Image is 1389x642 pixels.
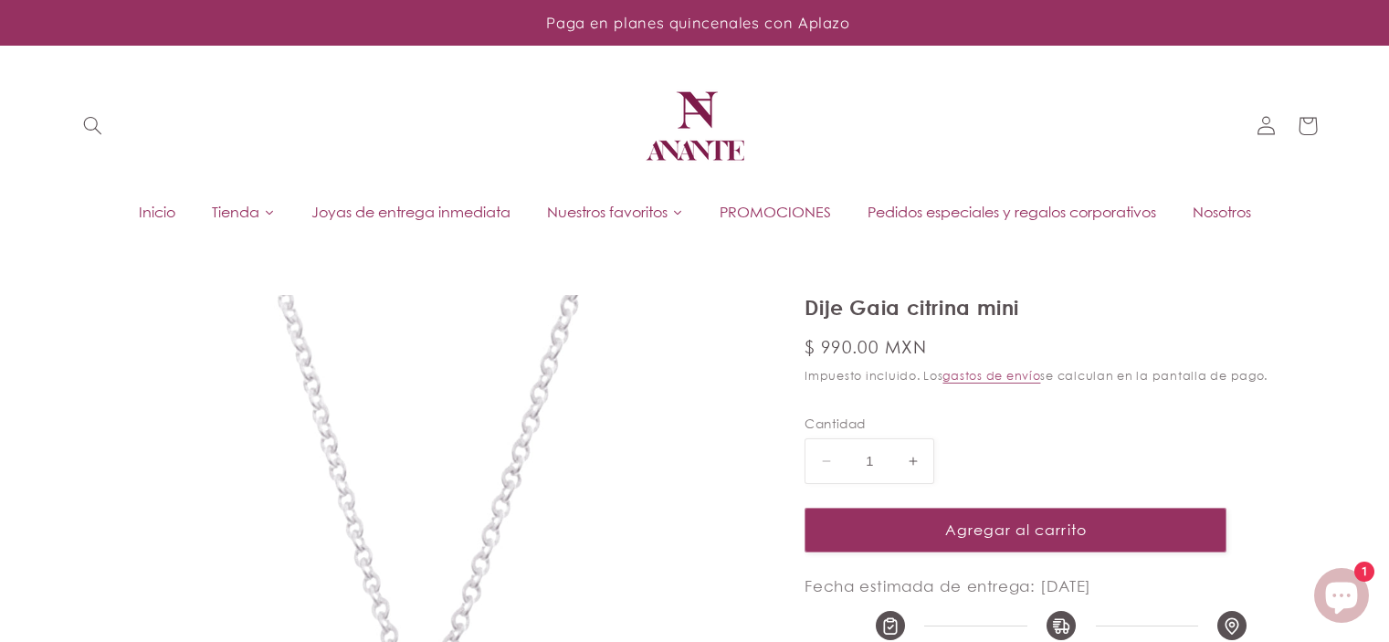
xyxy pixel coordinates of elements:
[805,295,1318,321] h1: Dije Gaia citrina mini
[1309,568,1374,627] inbox-online-store-chat: Chat de la tienda online Shopify
[71,105,113,147] summary: Búsqueda
[701,198,849,226] a: PROMOCIONES
[311,202,510,222] span: Joyas de entrega inmediata
[805,366,1318,385] div: Impuesto incluido. Los se calculan en la pantalla de pago.
[805,415,1226,433] label: Cantidad
[194,198,293,226] a: Tienda
[139,202,175,222] span: Inicio
[633,64,757,188] a: Anante Joyería | Diseño mexicano
[1174,198,1269,226] a: Nosotros
[942,368,1040,383] a: gastos de envío
[547,202,668,222] span: Nuestros favoritos
[640,71,750,181] img: Anante Joyería | Diseño mexicano
[293,198,529,226] a: Joyas de entrega inmediata
[868,202,1156,222] span: Pedidos especiales y regalos corporativos
[805,508,1226,553] button: Agregar al carrito
[546,13,849,32] span: Paga en planes quincenales con Aplazo
[849,198,1174,226] a: Pedidos especiales y regalos corporativos
[720,202,831,222] span: PROMOCIONES
[212,202,259,222] span: Tienda
[805,576,1318,596] p: Fecha estimada de entrega: [DATE]
[529,198,701,226] a: Nuestros favoritos
[1193,202,1251,222] span: Nosotros
[805,335,927,361] span: $ 990.00 MXN
[121,198,194,226] a: Inicio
